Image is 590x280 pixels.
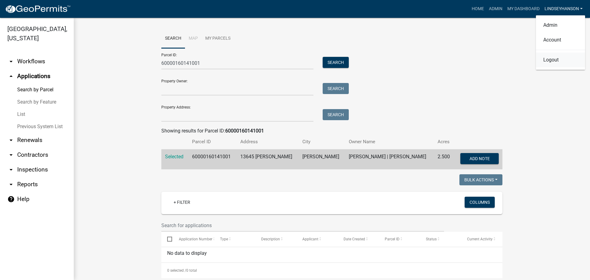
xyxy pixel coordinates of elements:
span: Date Created [344,237,365,241]
a: Search [161,29,185,49]
a: Admin [536,18,585,33]
a: Home [469,3,486,15]
i: arrow_drop_down [7,151,15,159]
span: Status [426,237,437,241]
th: Address [237,135,299,149]
i: arrow_drop_down [7,58,15,65]
datatable-header-cell: Parcel ID [379,232,420,246]
td: [PERSON_NAME] | [PERSON_NAME] [345,149,434,170]
datatable-header-cell: Applicant [297,232,338,246]
datatable-header-cell: Application Number [173,232,214,246]
span: Type [220,237,228,241]
button: Search [323,109,349,120]
th: Parcel ID [188,135,237,149]
datatable-header-cell: Description [255,232,297,246]
td: 13645 [PERSON_NAME] [237,149,299,170]
div: Lindseyhanson [536,15,585,70]
span: Add Note [469,156,490,161]
i: arrow_drop_down [7,166,15,173]
th: Acres [434,135,454,149]
th: City [299,135,345,149]
datatable-header-cell: Select [161,232,173,246]
i: arrow_drop_down [7,136,15,144]
span: Applicant [302,237,318,241]
div: 0 total [161,263,502,278]
datatable-header-cell: Current Activity [461,232,502,246]
datatable-header-cell: Status [420,232,461,246]
button: Search [323,57,349,68]
button: Columns [465,197,495,208]
datatable-header-cell: Type [214,232,255,246]
td: [PERSON_NAME] [299,149,345,170]
a: Account [536,33,585,47]
button: Bulk Actions [459,174,502,185]
td: 2.500 [434,149,454,170]
th: Owner Name [345,135,434,149]
a: Logout [536,53,585,67]
a: My Dashboard [505,3,542,15]
input: Search for applications [161,219,444,232]
span: Parcel ID [385,237,399,241]
span: Current Activity [467,237,493,241]
span: 0 selected / [167,268,186,273]
div: Showing results for Parcel ID: [161,127,502,135]
strong: 60000160141001 [225,128,264,134]
a: Lindseyhanson [542,3,585,15]
a: My Parcels [202,29,234,49]
i: arrow_drop_up [7,73,15,80]
datatable-header-cell: Date Created [338,232,379,246]
td: 60000160141001 [188,149,237,170]
a: Selected [165,154,183,160]
i: arrow_drop_down [7,181,15,188]
span: Description [261,237,280,241]
a: + Filter [169,197,195,208]
a: Admin [486,3,505,15]
i: help [7,195,15,203]
span: Application Number [179,237,213,241]
button: Add Note [460,153,499,164]
div: No data to display [161,247,502,262]
button: Search [323,83,349,94]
